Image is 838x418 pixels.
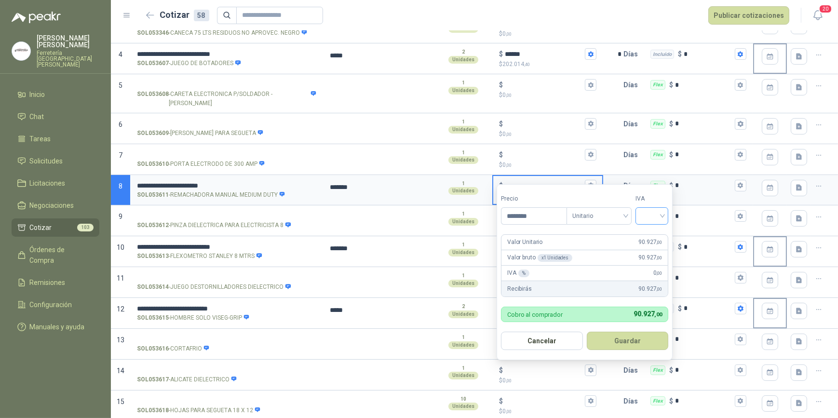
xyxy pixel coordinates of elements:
p: 1 [462,79,465,87]
p: - CANECA 75 LTS RESIDUOS NO APROVEC. NEGRO [137,28,308,38]
input: SOL053607-JUEGO DE BOTADORES [137,51,316,58]
span: 13 [117,336,124,344]
p: $ [678,242,682,252]
p: - REMACHADORA MANUAL MEDIUM DUTY [137,190,285,200]
p: $ [499,119,503,129]
span: Cotizar [30,222,52,233]
input: Incluido $ [684,51,733,58]
span: ,00 [506,132,512,137]
span: 0 [653,269,662,278]
input: SOL053613-FLEXOMETRO STANLEY 8 MTRS [137,243,316,251]
div: Unidades [448,56,478,64]
input: SOL053618-HOJAS PARA SEGUETA 18 X 12 [137,398,316,405]
span: Licitaciones [30,178,66,189]
p: Días [623,114,642,134]
strong: SOL053616 [137,344,169,353]
input: $$0,00 [505,182,583,189]
input: Flex $ [675,397,733,405]
div: Flex [650,365,665,375]
p: - JUEGO DESTORNILLADORES DIELECTRICO [137,283,291,292]
p: Días [623,44,642,64]
span: 12 [117,305,124,313]
span: ,40 [524,62,530,67]
p: $ [678,49,682,59]
span: 15 [117,398,124,405]
h2: Cotizar [160,8,209,22]
button: Incluido $ [735,303,746,314]
p: 1 [462,180,465,188]
span: 90.927 [638,238,662,247]
p: 2 [462,48,465,56]
a: Remisiones [12,273,99,292]
input: Incluido $ [684,305,733,312]
input: $$202.014,40 [505,51,583,58]
button: Flex $ [735,149,746,161]
p: $ [499,161,597,170]
a: Chat [12,108,99,126]
p: $ [499,407,597,416]
p: $ [499,376,597,385]
span: Órdenes de Compra [30,244,90,266]
span: ,00 [657,286,662,292]
button: Flex $ [735,79,746,91]
p: $ [499,149,503,160]
input: Flex $ [675,151,733,158]
div: Unidades [448,126,478,134]
strong: SOL053608 [137,90,169,108]
span: ,00 [657,255,662,260]
div: Unidades [448,87,478,94]
p: $ [499,29,597,39]
input: Flex $ [675,366,733,374]
p: 1 [462,149,465,157]
p: - [PERSON_NAME] PARA SEGUETA [137,129,264,138]
p: IVA [507,269,529,278]
p: 1 [462,210,465,218]
p: Ferretería [GEOGRAPHIC_DATA][PERSON_NAME] [37,50,99,67]
button: Flex $ [735,364,746,376]
input: SOL053612-PINZA DIELECTRICA PARA ELECTRICISTA 8 [137,213,316,220]
p: Días [623,75,642,94]
p: $ [499,180,503,191]
input: SOL053608-CARETA ELECTRONICA P/SOLDADOR - [PERSON_NAME] [137,81,316,89]
p: Días [623,391,642,411]
p: 1 [462,241,465,249]
div: % [518,270,529,277]
div: Unidades [448,218,478,226]
p: $ [669,149,673,160]
span: 0 [502,377,512,384]
strong: SOL053607 [137,59,169,68]
button: Cancelar [501,332,583,350]
div: 58 [194,10,209,21]
p: - JUEGO DE BOTADORES [137,59,241,68]
button: $$0,00 [585,364,596,376]
p: - FLEXOMETRO STANLEY 8 MTRS [137,252,262,261]
div: Unidades [448,156,478,164]
input: Flex $ [675,182,733,189]
input: Flex $ [675,336,733,343]
p: 10 [460,395,466,403]
span: Configuración [30,299,72,310]
span: 7 [119,151,122,159]
a: Tareas [12,130,99,148]
span: 5 [119,81,122,89]
span: Solicitudes [30,156,63,166]
img: Logo peakr [12,12,61,23]
p: $ [499,60,597,69]
p: Días [623,145,642,164]
a: Configuración [12,296,99,314]
input: SOL053609-[PERSON_NAME] PARA SEGUETA [137,121,316,128]
span: 20 [819,4,832,13]
a: Inicio [12,85,99,104]
input: SOL053614-JUEGO DESTORNILLADORES DIELECTRICO [137,274,316,282]
strong: SOL053612 [137,221,169,230]
span: 0 [502,131,512,137]
a: Órdenes de Compra [12,241,99,270]
input: SOL053611-REMACHADORA MANUAL MEDIUM DUTY [137,182,316,189]
p: 1 [462,272,465,280]
p: - CORTAFRIO [137,344,210,353]
button: $$0,00 [585,180,596,191]
span: 8 [119,182,122,190]
span: ,00 [657,240,662,245]
span: 9 [119,213,122,220]
button: $$0,00 [585,149,596,161]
